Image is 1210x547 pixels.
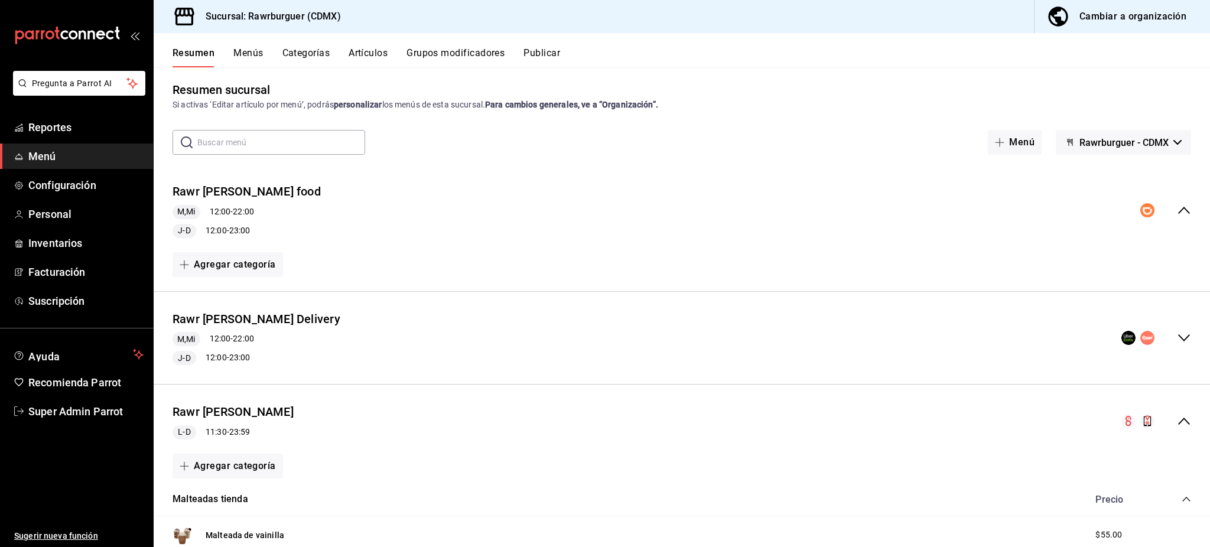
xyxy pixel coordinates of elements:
[173,493,248,506] button: Malteadas tienda
[1056,130,1191,155] button: Rawrburguer - CDMX
[173,47,214,67] button: Resumen
[173,183,321,200] button: Rawr [PERSON_NAME] food
[173,47,1210,67] div: navigation tabs
[173,333,200,346] span: M,Mi
[196,9,341,24] h3: Sucursal: Rawrburguer (CDMX)
[485,100,658,109] strong: Para cambios generales, ve a “Organización”.
[28,347,128,362] span: Ayuda
[406,47,505,67] button: Grupos modificadores
[28,177,144,193] span: Configuración
[173,224,321,238] div: 12:00 - 23:00
[173,252,283,277] button: Agregar categoría
[282,47,330,67] button: Categorías
[233,47,263,67] button: Menús
[206,529,284,541] button: Malteada de vainilla
[1079,8,1186,25] div: Cambiar a organización
[173,426,195,438] span: L-D
[1079,137,1169,148] span: Rawrburguer - CDMX
[130,31,139,40] button: open_drawer_menu
[28,148,144,164] span: Menú
[28,293,144,309] span: Suscripción
[173,205,321,219] div: 12:00 - 22:00
[197,131,365,154] input: Buscar menú
[28,264,144,280] span: Facturación
[154,174,1210,248] div: collapse-menu-row
[32,77,127,90] span: Pregunta a Parrot AI
[8,86,145,98] a: Pregunta a Parrot AI
[1084,494,1159,505] div: Precio
[173,99,1191,111] div: Si activas ‘Editar artículo por menú’, podrás los menús de esta sucursal.
[28,375,144,390] span: Recomienda Parrot
[173,206,200,218] span: M,Mi
[173,425,294,439] div: 11:30 - 23:59
[173,81,270,99] div: Resumen sucursal
[1182,494,1191,504] button: collapse-category-row
[334,100,382,109] strong: personalizar
[13,71,145,96] button: Pregunta a Parrot AI
[173,351,340,365] div: 12:00 - 23:00
[173,311,340,328] button: Rawr [PERSON_NAME] Delivery
[28,235,144,251] span: Inventarios
[988,130,1042,155] button: Menú
[173,332,340,346] div: 12:00 - 22:00
[154,301,1210,375] div: collapse-menu-row
[14,530,144,542] span: Sugerir nueva función
[28,403,144,419] span: Super Admin Parrot
[1095,529,1122,541] span: $55.00
[349,47,388,67] button: Artículos
[173,526,191,545] img: Preview
[173,224,195,237] span: J-D
[173,403,294,421] button: Rawr [PERSON_NAME]
[173,454,283,478] button: Agregar categoría
[28,206,144,222] span: Personal
[173,352,195,364] span: J-D
[154,394,1210,449] div: collapse-menu-row
[28,119,144,135] span: Reportes
[523,47,560,67] button: Publicar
